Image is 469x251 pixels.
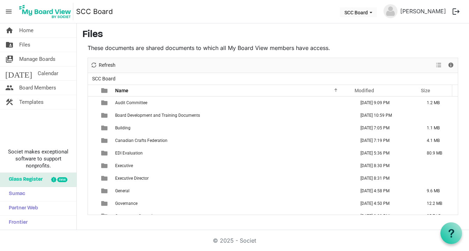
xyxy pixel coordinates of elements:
span: switch_account [5,52,14,66]
td: is template cell column header type [97,134,113,147]
span: Home [19,23,33,37]
img: no-profile-picture.svg [384,4,397,18]
button: View dropdownbutton [434,61,443,70]
td: Executive Director is template cell column header Name [113,172,353,185]
td: checkbox [88,210,97,222]
td: is template cell column header type [97,96,113,109]
span: Governance Committee [115,214,159,218]
span: Board Members [19,81,56,95]
span: Glass Register [5,173,43,187]
a: [PERSON_NAME] [397,4,449,18]
td: is template cell column header type [97,185,113,197]
td: 80.9 MB is template cell column header Size [419,147,458,159]
td: is template cell column header type [97,172,113,185]
div: View [433,58,445,73]
span: home [5,23,14,37]
span: menu [2,5,15,18]
button: logout [449,4,463,19]
td: General is template cell column header Name [113,185,353,197]
span: construction [5,95,14,109]
td: November 30, 2023 4:58 PM column header Modified [353,185,419,197]
span: Societ makes exceptional software to support nonprofits. [3,148,73,169]
span: Name [115,88,128,93]
span: General [115,188,129,193]
span: Refresh [98,61,116,70]
span: Partner Web [5,201,38,215]
span: Executive Director [115,176,149,181]
a: SCC Board [76,5,113,19]
span: [DATE] [5,66,32,80]
td: 25.7 kB is template cell column header Size [419,210,458,222]
td: checkbox [88,96,97,109]
td: is template cell column header type [97,147,113,159]
img: My Board View Logo [17,3,73,20]
span: people [5,81,14,95]
span: Manage Boards [19,52,55,66]
span: Canadian Crafts Federation [115,138,167,143]
span: EDI Evaluation [115,151,143,156]
span: Building [115,125,131,130]
span: Audit Committee [115,100,147,105]
td: checkbox [88,197,97,210]
td: is template cell column header Size [419,109,458,122]
td: is template cell column header Size [419,172,458,185]
div: new [57,177,67,182]
a: My Board View Logo [17,3,76,20]
span: Sumac [5,187,25,201]
td: November 22, 2021 7:19 PM column header Modified [353,134,419,147]
td: is template cell column header type [97,122,113,134]
td: Governance is template cell column header Name [113,197,353,210]
td: checkbox [88,134,97,147]
td: 9.6 MB is template cell column header Size [419,185,458,197]
div: Details [445,58,457,73]
span: Calendar [38,66,58,80]
button: Details [446,61,456,70]
td: is template cell column header type [97,197,113,210]
td: is template cell column header type [97,159,113,172]
td: Canadian Crafts Federation is template cell column header Name [113,134,353,147]
td: is template cell column header type [97,109,113,122]
button: SCC Board dropdownbutton [340,7,377,17]
span: Templates [19,95,44,109]
td: November 30, 2023 7:05 PM column header Modified [353,122,419,134]
td: 12.2 MB is template cell column header Size [419,197,458,210]
span: Board Development and Training Documents [115,113,200,118]
p: These documents are shared documents to which all My Board View members have access. [88,44,458,52]
td: checkbox [88,185,97,197]
td: checkbox [88,122,97,134]
span: SCC Board [91,74,117,83]
td: October 01, 2023 8:20 PM column header Modified [353,210,419,222]
td: Executive is template cell column header Name [113,159,353,172]
span: Frontier [5,216,28,230]
td: 1.2 MB is template cell column header Size [419,96,458,109]
span: Executive [115,163,133,168]
td: January 31, 2023 5:36 PM column header Modified [353,147,419,159]
td: checkbox [88,172,97,185]
td: December 14, 2023 9:09 PM column header Modified [353,96,419,109]
div: Refresh [88,58,118,73]
span: folder_shared [5,38,14,52]
td: checkbox [88,109,97,122]
td: EDI Evaluation is template cell column header Name [113,147,353,159]
button: Refresh [89,61,117,70]
span: Modified [355,88,374,93]
a: © 2025 - Societ [213,237,256,244]
td: 4.1 MB is template cell column header Size [419,134,458,147]
span: Files [19,38,30,52]
span: Governance [115,201,137,206]
td: checkbox [88,159,97,172]
td: Building is template cell column header Name [113,122,353,134]
td: October 29, 2021 8:30 PM column header Modified [353,159,419,172]
td: is template cell column header type [97,210,113,222]
td: Audit Committee is template cell column header Name [113,96,353,109]
td: Board Development and Training Documents is template cell column header Name [113,109,353,122]
span: Size [421,88,430,93]
h3: Files [82,29,463,41]
td: 1.1 MB is template cell column header Size [419,122,458,134]
td: Governance Committee is template cell column header Name [113,210,353,222]
td: October 29, 2021 8:31 PM column header Modified [353,172,419,185]
td: is template cell column header Size [419,159,458,172]
td: November 29, 2023 4:50 PM column header Modified [353,197,419,210]
td: November 08, 2021 10:59 PM column header Modified [353,109,419,122]
td: checkbox [88,147,97,159]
